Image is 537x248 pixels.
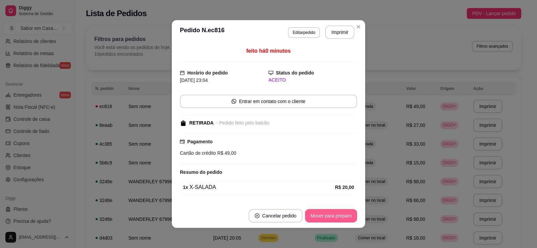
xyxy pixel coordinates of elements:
span: calendar [180,70,185,75]
button: Close [353,21,364,32]
div: X-SALADA [183,183,335,191]
span: R$ 49,00 [216,150,236,156]
button: close-circleCancelar pedido [249,209,302,222]
button: Editarpedido [288,27,320,38]
span: feito há 0 minutos [246,48,291,54]
span: credit-card [180,139,185,144]
strong: Horário do pedido [187,70,228,76]
div: RETIRADA [189,119,213,127]
span: [DATE] 23:04 [180,78,208,83]
strong: R$ 20,00 [335,185,354,190]
div: - Pedido feito pelo balcão [216,119,269,127]
span: close-circle [255,213,259,218]
span: whats-app [232,99,236,104]
div: ACEITO [268,77,357,84]
strong: Resumo do pedido [180,169,222,175]
h3: Pedido N. ec816 [180,26,225,39]
button: Mover para preparo [305,209,357,222]
span: Cartão de crédito [180,150,216,156]
strong: Pagamento [187,139,212,144]
strong: Status do pedido [276,70,314,76]
span: desktop [268,70,273,75]
button: whats-appEntrar em contato com o cliente [180,95,357,108]
button: Imprimir [325,26,354,39]
strong: 1 x [183,185,188,190]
